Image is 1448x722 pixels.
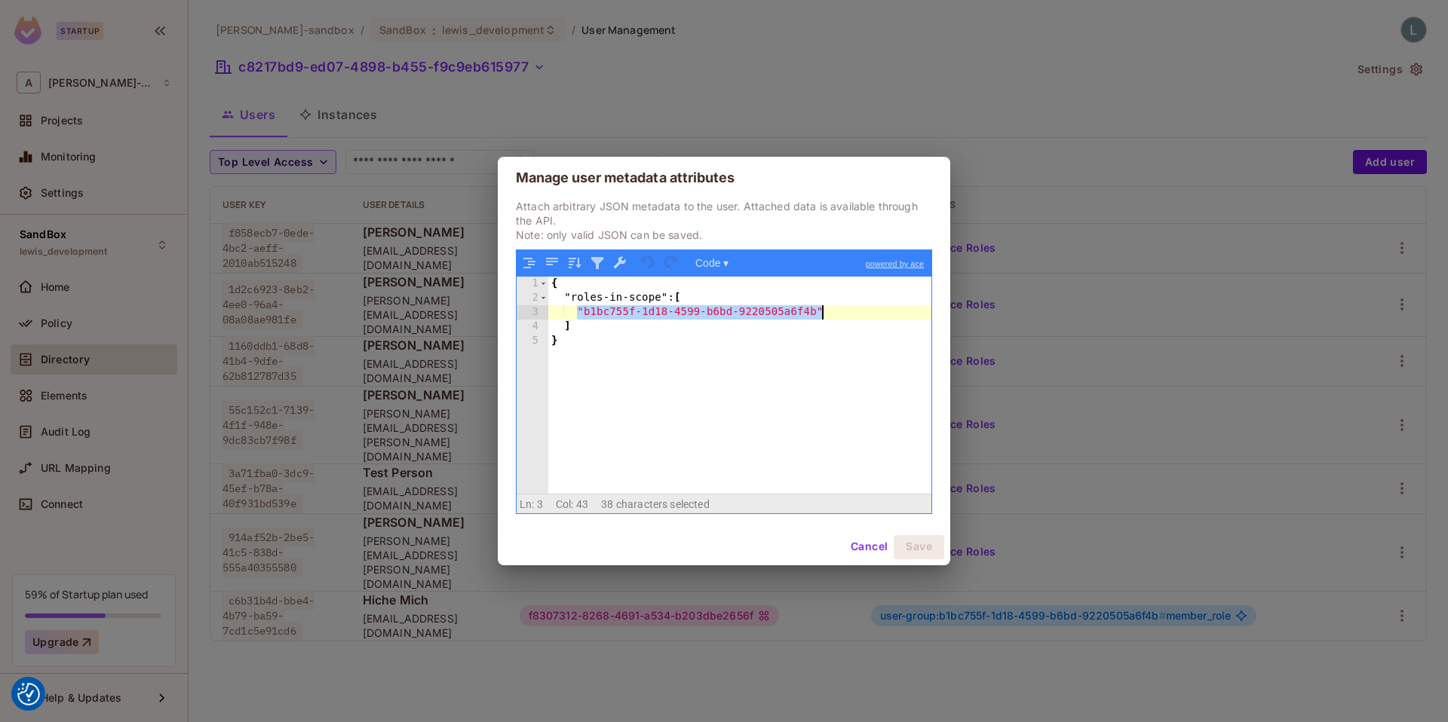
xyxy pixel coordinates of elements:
img: Revisit consent button [17,683,40,705]
span: characters selected [616,498,710,510]
button: Consent Preferences [17,683,40,705]
div: 3 [517,305,548,320]
div: 2 [517,291,548,305]
button: Compact JSON data, remove all whitespaces (Ctrl+Shift+I) [542,253,562,273]
span: 3 [537,498,543,510]
div: 5 [517,334,548,348]
button: Filter, sort, or transform contents [587,253,607,273]
span: 38 [601,498,613,510]
button: Format JSON data, with proper indentation and line feeds (Ctrl+I) [520,253,539,273]
div: 1 [517,277,548,291]
button: Save [894,535,944,559]
button: Undo last action (Ctrl+Z) [639,253,658,273]
button: Repair JSON: fix quotes and escape characters, remove comments and JSONP notation, turn JavaScrip... [610,253,630,273]
button: Redo (Ctrl+Shift+Z) [661,253,681,273]
div: 4 [517,320,548,334]
button: Cancel [845,535,894,559]
span: Ln: [520,498,534,510]
span: Col: [556,498,574,510]
p: Attach arbitrary JSON metadata to the user. Attached data is available through the API. Note: onl... [516,199,932,242]
span: 43 [576,498,588,510]
h2: Manage user metadata attributes [498,157,950,199]
button: Sort contents [565,253,584,273]
button: Code ▾ [690,253,734,273]
a: powered by ace [858,250,931,277]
